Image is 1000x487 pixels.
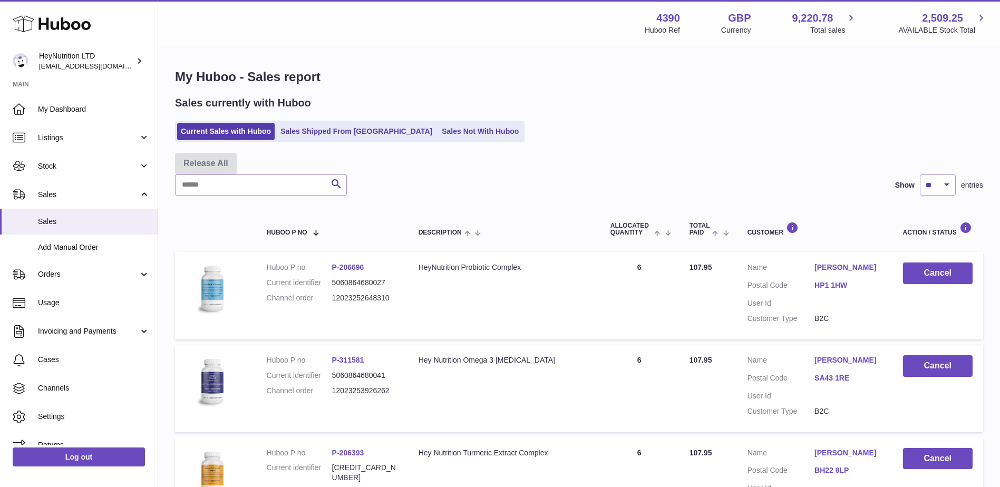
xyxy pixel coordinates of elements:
[267,278,332,288] dt: Current identifier
[38,242,150,252] span: Add Manual Order
[814,262,881,272] a: [PERSON_NAME]
[332,293,397,303] dd: 12023252648310
[814,373,881,383] a: SA43 1RE
[39,62,155,70] span: [EMAIL_ADDRESS][DOMAIN_NAME]
[175,96,311,110] h2: Sales currently with Huboo
[419,262,589,272] div: HeyNutrition Probiotic Complex
[814,280,881,290] a: HP1 1HW
[600,252,679,339] td: 6
[747,448,814,461] dt: Name
[721,25,751,35] div: Currency
[332,371,397,381] dd: 5060864680041
[747,465,814,478] dt: Postal Code
[895,180,915,190] label: Show
[810,25,857,35] span: Total sales
[332,278,397,288] dd: 5060864680027
[747,222,882,236] div: Customer
[38,104,150,114] span: My Dashboard
[13,53,28,69] img: internalAdmin-4390@internal.huboo.com
[267,229,307,236] span: Huboo P no
[438,123,522,140] a: Sales Not With Huboo
[38,440,150,450] span: Returns
[903,448,973,470] button: Cancel
[267,371,332,381] dt: Current identifier
[814,314,881,324] dd: B2C
[419,355,589,365] div: Hey Nutrition Omega 3 [MEDICAL_DATA]
[38,412,150,422] span: Settings
[267,463,332,483] dt: Current identifier
[747,298,814,308] dt: User Id
[419,229,462,236] span: Description
[645,25,680,35] div: Huboo Ref
[332,386,397,396] dd: 12023253926262
[186,262,238,315] img: 43901725567703.jpeg
[690,222,710,236] span: Total paid
[922,11,975,25] span: 2,509.25
[898,11,987,35] a: 2,509.25 AVAILABLE Stock Total
[747,280,814,293] dt: Postal Code
[747,314,814,324] dt: Customer Type
[792,11,846,25] span: 9,220.78
[175,69,983,85] h1: My Huboo - Sales report
[38,133,139,143] span: Listings
[177,123,275,140] a: Current Sales with Huboo
[332,356,364,364] a: P-311581
[39,51,134,71] div: HeyNutrition LTD
[903,262,973,284] button: Cancel
[898,25,987,35] span: AVAILABLE Stock Total
[38,355,150,365] span: Cases
[690,263,712,271] span: 107.95
[38,217,150,227] span: Sales
[690,356,712,364] span: 107.95
[419,448,589,458] div: Hey Nutrition Turmeric Extract Complex
[38,161,139,171] span: Stock
[814,465,881,475] a: BH22 8LP
[903,222,973,236] div: Action / Status
[747,373,814,386] dt: Postal Code
[38,298,150,308] span: Usage
[903,355,973,377] button: Cancel
[656,11,680,25] strong: 4390
[332,463,397,483] dd: [CREDIT_CARD_NUMBER]
[747,391,814,401] dt: User Id
[38,269,139,279] span: Orders
[728,11,751,25] strong: GBP
[747,355,814,368] dt: Name
[814,448,881,458] a: [PERSON_NAME]
[267,293,332,303] dt: Channel order
[814,355,881,365] a: [PERSON_NAME]
[186,355,238,408] img: 43901725567192.jpeg
[38,190,139,200] span: Sales
[610,222,652,236] span: ALLOCATED Quantity
[267,386,332,396] dt: Channel order
[267,262,332,272] dt: Huboo P no
[277,123,436,140] a: Sales Shipped From [GEOGRAPHIC_DATA]
[267,355,332,365] dt: Huboo P no
[690,449,712,457] span: 107.95
[747,406,814,416] dt: Customer Type
[267,448,332,458] dt: Huboo P no
[332,263,364,271] a: P-206696
[600,345,679,432] td: 6
[814,406,881,416] dd: B2C
[961,180,983,190] span: entries
[38,326,139,336] span: Invoicing and Payments
[38,383,150,393] span: Channels
[13,447,145,466] a: Log out
[332,449,364,457] a: P-206393
[792,11,858,35] a: 9,220.78 Total sales
[747,262,814,275] dt: Name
